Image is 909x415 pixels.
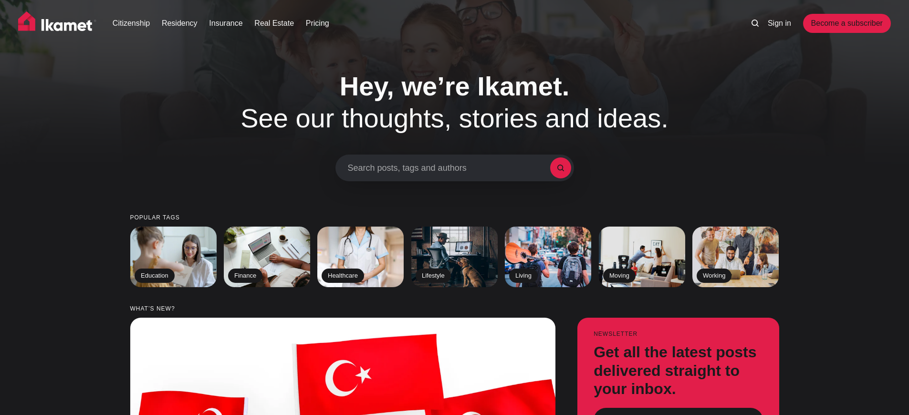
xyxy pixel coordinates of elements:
[697,269,731,283] h2: Working
[254,18,294,29] a: Real Estate
[224,227,310,287] a: Finance
[135,269,175,283] h2: Education
[306,18,329,29] a: Pricing
[340,71,569,101] span: Hey, we’re Ikamet.
[348,163,550,174] span: Search posts, tags and authors
[113,18,150,29] a: Citizenship
[162,18,198,29] a: Residency
[692,227,779,287] a: Working
[416,269,451,283] h2: Lifestyle
[322,269,364,283] h2: Healthcare
[211,70,698,134] h1: See our thoughts, stories and ideas.
[509,269,538,283] h2: Living
[130,306,779,312] small: What’s new?
[594,331,763,337] small: Newsletter
[130,215,779,221] small: Popular tags
[505,227,591,287] a: Living
[317,227,404,287] a: Healthcare
[411,227,498,287] a: Lifestyle
[228,269,262,283] h2: Finance
[594,343,763,398] h3: Get all the latest posts delivered straight to your inbox.
[599,227,685,287] a: Moving
[768,18,791,29] a: Sign in
[130,227,217,287] a: Education
[603,269,636,283] h2: Moving
[18,11,96,35] img: Ikamet home
[209,18,242,29] a: Insurance
[803,14,891,33] a: Become a subscriber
